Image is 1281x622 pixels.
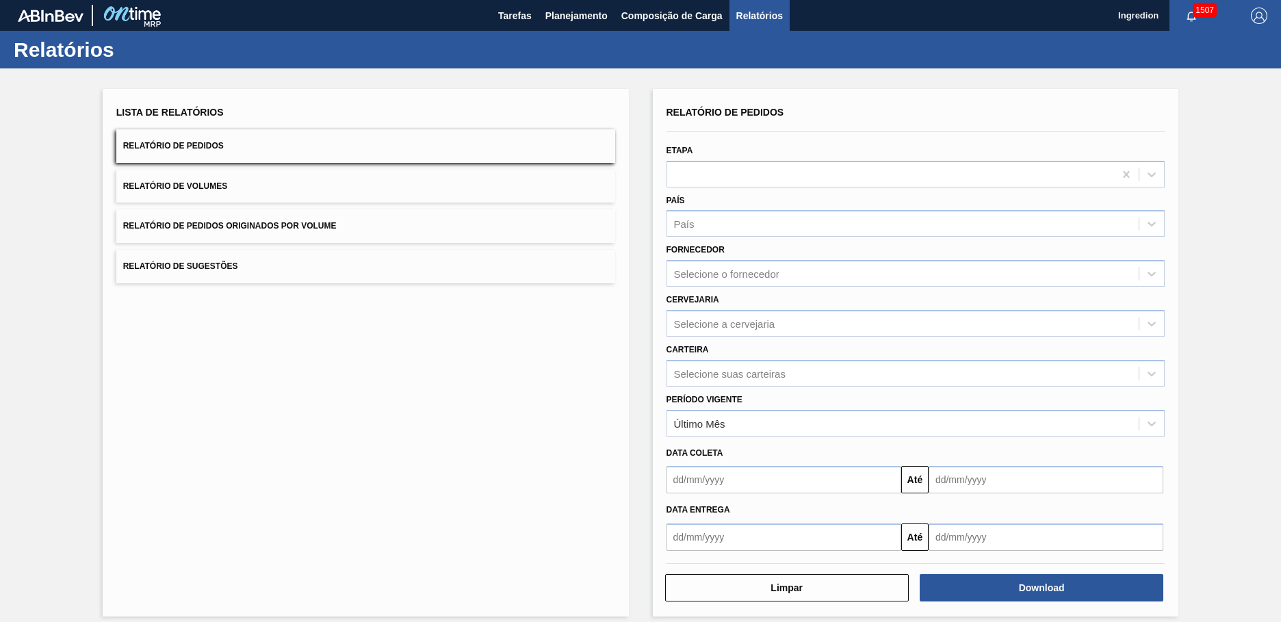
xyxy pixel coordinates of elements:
label: Fornecedor [667,245,725,255]
div: Selecione a cervejaria [674,318,775,329]
div: Último Mês [674,417,725,429]
span: Relatório de Sugestões [123,261,238,271]
input: dd/mm/yyyy [929,523,1163,551]
label: Cervejaria [667,295,719,304]
span: Relatório de Pedidos [667,107,784,118]
button: Relatório de Pedidos [116,129,615,163]
span: Composição de Carga [621,8,723,24]
label: Etapa [667,146,693,155]
span: Relatório de Pedidos Originados por Volume [123,221,337,231]
button: Download [920,574,1163,601]
input: dd/mm/yyyy [667,523,901,551]
span: Data entrega [667,505,730,515]
span: Relatório de Pedidos [123,141,224,151]
img: TNhmsLtSVTkK8tSr43FrP2fwEKptu5GPRR3wAAAABJRU5ErkJggg== [18,10,83,22]
label: Carteira [667,345,709,354]
h1: Relatórios [14,42,257,57]
button: Relatório de Pedidos Originados por Volume [116,209,615,243]
button: Notificações [1169,6,1213,25]
span: Relatórios [736,8,783,24]
img: Logout [1251,8,1267,24]
span: 1507 [1193,3,1217,18]
button: Relatório de Volumes [116,170,615,203]
input: dd/mm/yyyy [667,466,901,493]
div: Selecione o fornecedor [674,268,779,280]
button: Relatório de Sugestões [116,250,615,283]
button: Limpar [665,574,909,601]
label: País [667,196,685,205]
span: Lista de Relatórios [116,107,224,118]
button: Até [901,523,929,551]
input: dd/mm/yyyy [929,466,1163,493]
span: Relatório de Volumes [123,181,227,191]
span: Tarefas [498,8,532,24]
span: Planejamento [545,8,608,24]
span: Data coleta [667,448,723,458]
label: Período Vigente [667,395,742,404]
div: País [674,218,695,230]
button: Até [901,466,929,493]
div: Selecione suas carteiras [674,367,786,379]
